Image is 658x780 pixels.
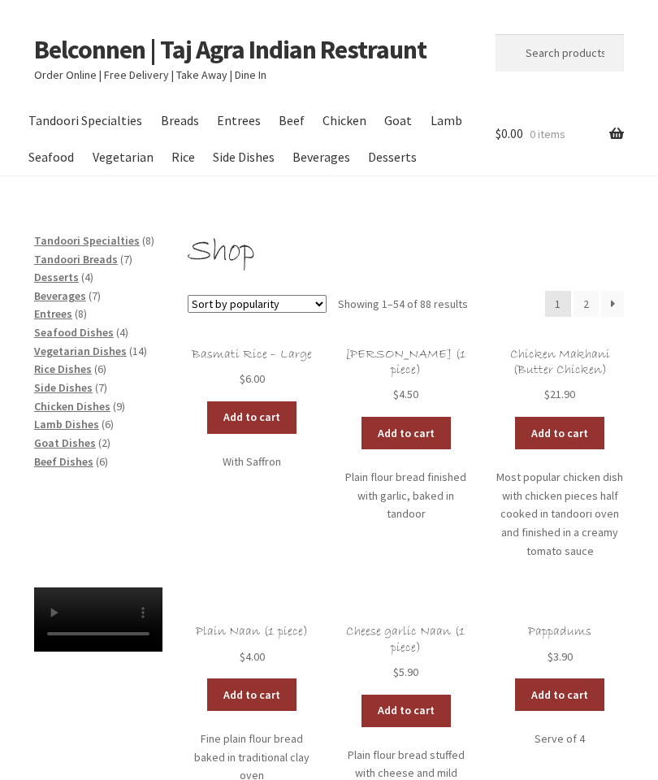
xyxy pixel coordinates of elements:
[393,665,418,679] bdi: 5.90
[188,295,327,313] select: Shop order
[393,387,399,401] span: $
[342,347,470,379] h2: [PERSON_NAME] (1 piece)
[34,325,114,340] a: Seafood Dishes
[209,102,268,139] a: Entrees
[34,233,140,248] a: Tandoori Specialties
[548,649,573,664] bdi: 3.90
[119,325,125,340] span: 4
[361,695,451,727] a: Add to cart: “Cheese garlic Naan (1 piece)”
[92,288,97,303] span: 7
[145,233,151,248] span: 8
[240,371,265,386] bdi: 6.00
[188,624,316,639] h2: Plain Naan (1 piece)
[496,468,624,560] p: Most popular chicken dish with chicken pieces half cooked in tandoori oven and finished in a crea...
[116,399,122,414] span: 9
[515,417,604,449] a: Add to cart: “Chicken Makhani (Butter Chicken)”
[21,102,150,139] a: Tandoori Specialties
[422,102,470,139] a: Lamb
[240,649,265,664] bdi: 4.00
[496,102,624,166] a: $0.00 0 items
[34,380,93,395] a: Side Dishes
[207,401,297,434] a: Add to cart: “Basmati Rice - Large”
[34,102,470,175] nav: Primary Navigation
[105,417,110,431] span: 6
[188,347,316,388] a: Basmati Rice – Large $6.00
[84,270,90,284] span: 4
[34,399,110,414] a: Chicken Dishes
[496,347,624,404] a: Chicken Makhani (Butter Chicken) $21.90
[574,291,600,317] a: Page 2
[34,252,118,266] a: Tandoori Breads
[530,127,565,141] span: 0 items
[98,380,104,395] span: 7
[393,387,418,401] bdi: 4.50
[496,34,624,71] input: Search products…
[34,417,99,431] a: Lamb Dishes
[548,649,553,664] span: $
[496,125,501,141] span: $
[99,454,105,469] span: 6
[361,417,451,449] a: Add to cart: “Garlic Naan (1 piece)”
[515,678,604,711] a: Add to cart: “Pappadums”
[163,139,202,175] a: Rice
[377,102,420,139] a: Goat
[34,33,426,66] a: Belconnen | Taj Agra Indian Restraunt
[342,347,470,404] a: [PERSON_NAME] (1 piece) $4.50
[188,624,316,665] a: Plain Naan (1 piece) $4.00
[496,730,624,748] p: Serve of 4
[78,306,84,321] span: 8
[34,435,96,450] a: Goat Dishes
[34,454,93,469] a: Beef Dishes
[188,232,624,273] h1: Shop
[34,270,79,284] a: Desserts
[34,288,86,303] a: Beverages
[34,306,72,321] a: Entrees
[544,387,575,401] bdi: 21.90
[240,649,245,664] span: $
[207,678,297,711] a: Add to cart: “Plain Naan (1 piece)”
[34,344,127,358] a: Vegetarian Dishes
[342,624,470,681] a: Cheese garlic Naan (1 piece) $5.90
[97,362,103,376] span: 6
[123,252,129,266] span: 7
[342,624,470,656] h2: Cheese garlic Naan (1 piece)
[153,102,206,139] a: Breads
[132,344,144,358] span: 14
[496,125,523,141] span: 0.00
[205,139,282,175] a: Side Dishes
[544,387,550,401] span: $
[342,468,470,523] p: Plain flour bread finished with garlic, baked in tandoor
[34,66,470,84] p: Order Online | Free Delivery | Take Away | Dine In
[285,139,358,175] a: Beverages
[393,665,399,679] span: $
[240,371,245,386] span: $
[102,435,107,450] span: 2
[496,347,624,379] h2: Chicken Makhani (Butter Chicken)
[34,362,92,376] a: Rice Dishes
[271,102,312,139] a: Beef
[315,102,374,139] a: Chicken
[361,139,425,175] a: Desserts
[21,139,82,175] a: Seafood
[545,291,571,317] span: Page 1
[188,453,316,471] p: With Saffron
[496,624,624,665] a: Pappadums $3.90
[338,291,468,317] p: Showing 1–54 of 88 results
[496,624,624,639] h2: Pappadums
[601,291,624,317] a: →
[545,291,624,317] nav: Product Pagination
[188,347,316,362] h2: Basmati Rice – Large
[84,139,161,175] a: Vegetarian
